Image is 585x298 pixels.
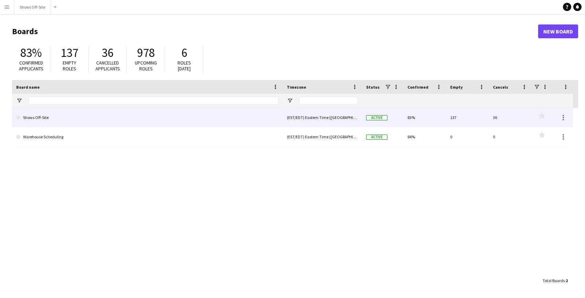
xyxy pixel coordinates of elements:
div: 0 [489,127,532,146]
span: 2 [566,278,568,283]
span: Total Boards [543,278,565,283]
span: Confirmed [407,85,428,90]
span: 6 [181,45,187,60]
button: Shows Off-Site [14,0,51,14]
div: (EST/EDT) Eastern Time ([GEOGRAPHIC_DATA] & [GEOGRAPHIC_DATA]) [283,127,362,146]
span: 83% [20,45,42,60]
span: Cancels [493,85,508,90]
div: 83% [403,108,446,127]
span: Upcoming roles [135,60,157,72]
input: Timezone Filter Input [299,97,358,105]
span: Cancelled applicants [95,60,120,72]
div: (EST/EDT) Eastern Time ([GEOGRAPHIC_DATA] & [GEOGRAPHIC_DATA]) [283,108,362,127]
div: 0 [446,127,489,146]
a: Shows Off-Site [16,108,279,127]
span: Empty [450,85,463,90]
div: 84% [403,127,446,146]
span: 137 [61,45,78,60]
h1: Boards [12,26,538,37]
a: Warehouse Scheduling [16,127,279,147]
a: New Board [538,24,578,38]
span: Confirmed applicants [19,60,43,72]
button: Open Filter Menu [16,98,22,104]
span: Status [366,85,380,90]
button: Open Filter Menu [287,98,293,104]
span: 36 [102,45,113,60]
span: Timezone [287,85,306,90]
span: Active [366,115,387,120]
span: 978 [137,45,155,60]
input: Board name Filter Input [29,97,279,105]
div: 137 [446,108,489,127]
span: Active [366,135,387,140]
div: 36 [489,108,532,127]
span: Board name [16,85,40,90]
span: Empty roles [63,60,76,72]
div: : [543,274,568,287]
span: Roles [DATE] [178,60,191,72]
